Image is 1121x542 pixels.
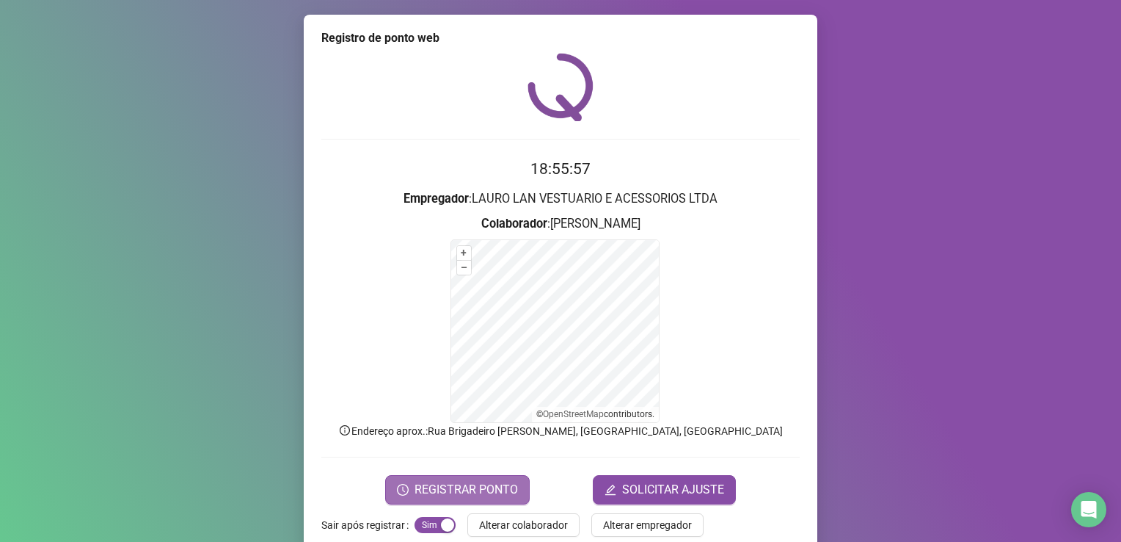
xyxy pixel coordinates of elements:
span: REGISTRAR PONTO [415,481,518,499]
div: Registro de ponto web [321,29,800,47]
h3: : LAURO LAN VESTUARIO E ACESSORIOS LTDA [321,189,800,209]
button: Alterar colaborador [467,513,580,537]
strong: Empregador [404,192,469,206]
p: Endereço aprox. : Rua Brigadeiro [PERSON_NAME], [GEOGRAPHIC_DATA], [GEOGRAPHIC_DATA] [321,423,800,439]
h3: : [PERSON_NAME] [321,214,800,234]
span: Alterar colaborador [479,517,568,533]
strong: Colaborador [481,217,547,231]
button: + [457,246,471,260]
span: info-circle [338,424,351,437]
button: Alterar empregador [591,513,704,537]
div: Open Intercom Messenger [1071,492,1106,527]
span: edit [605,484,616,496]
li: © contributors. [536,409,654,419]
label: Sair após registrar [321,513,415,537]
span: Alterar empregador [603,517,692,533]
button: editSOLICITAR AJUSTE [593,475,736,505]
a: OpenStreetMap [543,409,604,419]
span: SOLICITAR AJUSTE [622,481,724,499]
img: QRPoint [527,53,594,121]
button: – [457,261,471,275]
button: REGISTRAR PONTO [385,475,530,505]
time: 18:55:57 [530,160,591,178]
span: clock-circle [397,484,409,496]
